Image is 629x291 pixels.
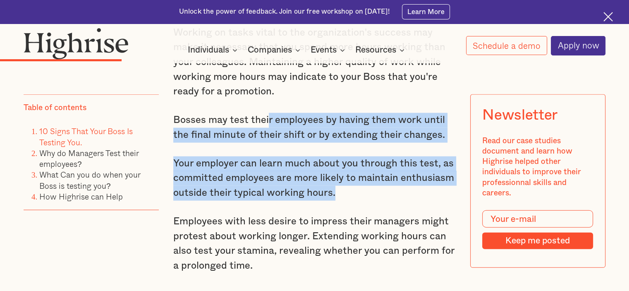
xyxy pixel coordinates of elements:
div: Resources [355,45,407,55]
a: How Highrise can Help [39,190,123,202]
div: Read our case studies document and learn how Highrise helped other individuals to improve their p... [483,136,593,199]
a: Schedule a demo [466,36,547,55]
input: Your e-mail [483,210,593,228]
div: Individuals [188,45,240,55]
img: Cross icon [603,12,613,22]
p: Bosses may test their employees by having them work until the final minute of their shift or by e... [173,113,456,142]
a: Apply now [551,36,605,55]
div: Unlock the power of feedback. Join our free workshop on [DATE]! [179,7,390,17]
a: What Can you do when your Boss is testing you? [39,168,140,191]
div: Newsletter [483,107,557,124]
a: 10 Signs That Your Boss Is Testing You. [39,125,133,148]
a: Learn More [402,4,450,19]
p: Your employer can learn much about you through this test, as committed employees are more likely ... [173,156,456,201]
div: Events [311,45,347,55]
form: Modal Form [483,210,593,250]
a: Why do Managers Test their employees? [39,147,139,170]
div: Companies [248,45,303,55]
img: Highrise logo [24,28,129,60]
p: Employees with less desire to impress their managers might protest about working longer. Extendin... [173,214,456,274]
div: Individuals [188,45,229,55]
div: Resources [355,45,396,55]
input: Keep me posted [483,233,593,249]
div: Table of contents [24,103,86,113]
div: Events [311,45,337,55]
div: Companies [248,45,292,55]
